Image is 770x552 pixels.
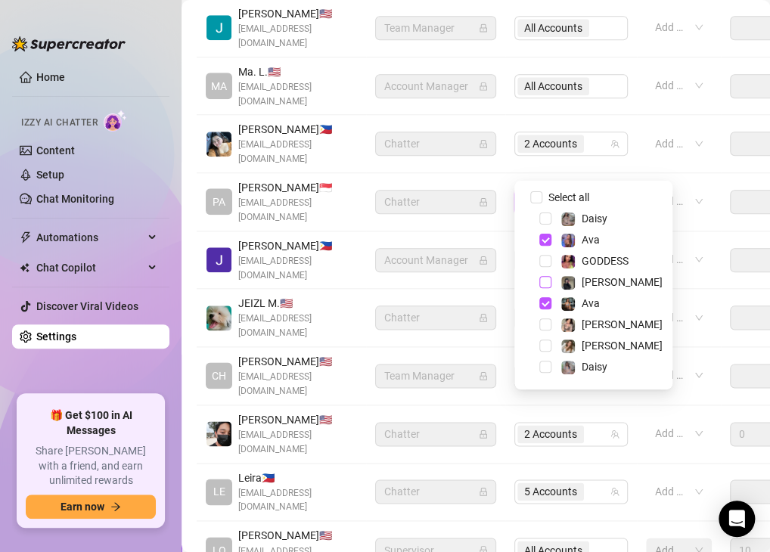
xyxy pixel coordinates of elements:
span: [EMAIL_ADDRESS][DOMAIN_NAME] [238,254,357,283]
img: john kenneth santillan [206,421,231,446]
span: 5 Accounts [524,483,577,500]
span: lock [479,430,488,439]
span: Share [PERSON_NAME] with a friend, and earn unlimited rewards [26,444,156,488]
span: team [610,139,619,148]
span: [PERSON_NAME] 🇸🇬 [238,179,357,196]
span: Select tree node [539,340,551,352]
span: Chatter [384,423,487,445]
span: LE [213,483,225,500]
span: lock [479,197,488,206]
a: Home [36,71,65,83]
span: 5 Accounts [517,482,584,501]
span: Select tree node [539,318,551,330]
span: Chatter [384,480,487,503]
span: JEIZL M. 🇺🇸 [238,295,357,312]
span: Select tree node [539,297,551,309]
img: JEIZL MALLARI [206,305,231,330]
span: Select tree node [539,234,551,246]
img: Chat Copilot [20,262,29,273]
span: Team Manager [384,364,487,387]
span: [PERSON_NAME] 🇺🇸 [238,411,357,428]
span: lock [479,256,488,265]
span: [EMAIL_ADDRESS][DOMAIN_NAME] [238,428,357,457]
a: Discover Viral Videos [36,300,138,312]
img: Jenna [561,318,575,332]
span: arrow-right [110,501,121,512]
span: [PERSON_NAME] [582,340,663,352]
span: 2 Accounts [524,135,577,152]
button: Earn nowarrow-right [26,495,156,519]
img: logo-BBDzfeDw.svg [12,36,126,51]
span: [EMAIL_ADDRESS][DOMAIN_NAME] [238,370,357,398]
span: GODDESS [582,255,629,267]
span: Select tree node [539,361,551,373]
img: Daisy [561,361,575,374]
img: Ava [561,234,575,247]
a: Content [36,144,75,157]
span: Account Manager [384,249,487,271]
img: GODDESS [561,255,575,268]
span: [PERSON_NAME] 🇵🇭 [238,121,357,138]
a: Settings [36,330,76,343]
span: Chatter [384,132,487,155]
img: Jodi [206,15,231,40]
span: [PERSON_NAME] [582,318,663,330]
span: lock [479,23,488,33]
span: Select tree node [539,212,551,225]
span: Chatter [384,191,487,213]
span: Ava [582,234,600,246]
span: Leira 🇵🇭 [238,470,357,486]
span: team [610,487,619,496]
img: Sheina Gorriceta [206,132,231,157]
img: Paige [561,340,575,353]
span: Chat Copilot [36,256,144,280]
img: Daisy [561,212,575,226]
span: thunderbolt [20,231,32,243]
span: [EMAIL_ADDRESS][DOMAIN_NAME] [238,138,357,166]
img: Anna [561,276,575,290]
span: MA [211,78,227,95]
span: Team Manager [384,17,487,39]
span: PA [213,194,225,210]
img: John Lhester [206,247,231,272]
span: lock [479,313,488,322]
span: Izzy AI Chatter [21,116,98,130]
span: Ma. L. 🇺🇸 [238,64,357,80]
span: 2 Accounts [517,425,584,443]
span: [PERSON_NAME] 🇺🇸 [238,5,357,22]
span: Account Manager [384,75,487,98]
span: Chatter [384,306,487,329]
span: [EMAIL_ADDRESS][DOMAIN_NAME] [238,22,357,51]
span: Daisy [582,361,607,373]
span: Ava [582,297,600,309]
span: [PERSON_NAME] 🇵🇭 [238,237,357,254]
span: Select tree node [539,276,551,288]
a: Setup [36,169,64,181]
span: 🎁 Get $100 in AI Messages [26,408,156,438]
img: Ava [561,297,575,311]
span: CH [212,367,226,384]
span: team [610,430,619,439]
span: Daisy [582,212,607,225]
span: lock [479,82,488,91]
span: [EMAIL_ADDRESS][DOMAIN_NAME] [238,486,357,515]
span: Select all [542,189,595,206]
span: 2 Accounts [517,135,584,153]
span: lock [479,371,488,380]
a: Chat Monitoring [36,193,114,205]
img: AI Chatter [104,110,127,132]
span: [EMAIL_ADDRESS][DOMAIN_NAME] [238,196,357,225]
span: [EMAIL_ADDRESS][DOMAIN_NAME] [238,312,357,340]
span: [PERSON_NAME] 🇺🇸 [238,353,357,370]
span: [EMAIL_ADDRESS][DOMAIN_NAME] [238,80,357,109]
div: Open Intercom Messenger [719,501,755,537]
span: 2 Accounts [524,426,577,442]
span: Select tree node [539,255,551,267]
span: lock [479,487,488,496]
span: lock [479,139,488,148]
span: Automations [36,225,144,250]
span: Earn now [61,501,104,513]
span: [PERSON_NAME] [582,276,663,288]
span: [PERSON_NAME] 🇺🇸 [238,527,357,544]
